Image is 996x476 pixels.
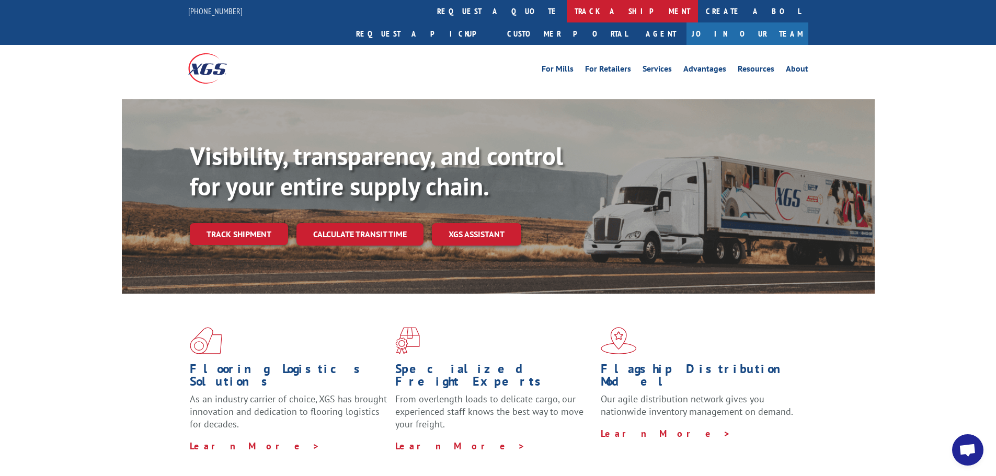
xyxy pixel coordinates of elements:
h1: Flooring Logistics Solutions [190,363,387,393]
a: Join Our Team [686,22,808,45]
a: XGS ASSISTANT [432,223,521,246]
a: [PHONE_NUMBER] [188,6,243,16]
img: xgs-icon-total-supply-chain-intelligence-red [190,327,222,354]
h1: Specialized Freight Experts [395,363,593,393]
b: Visibility, transparency, and control for your entire supply chain. [190,140,563,202]
a: Learn More > [395,440,525,452]
a: Request a pickup [348,22,499,45]
h1: Flagship Distribution Model [601,363,798,393]
a: Calculate transit time [296,223,423,246]
a: For Mills [542,65,574,76]
p: From overlength loads to delicate cargo, our experienced staff knows the best way to move your fr... [395,393,593,439]
a: Customer Portal [499,22,635,45]
a: Learn More > [601,427,731,439]
a: Services [643,65,672,76]
img: xgs-icon-focused-on-flooring-red [395,327,420,354]
a: Advantages [683,65,726,76]
span: As an industry carrier of choice, XGS has brought innovation and dedication to flooring logistics... [190,393,387,430]
img: xgs-icon-flagship-distribution-model-red [601,327,637,354]
a: About [786,65,808,76]
div: Open chat [952,434,983,466]
span: Our agile distribution network gives you nationwide inventory management on demand. [601,393,793,417]
a: Learn More > [190,440,320,452]
a: Track shipment [190,223,288,245]
a: Agent [635,22,686,45]
a: For Retailers [585,65,631,76]
a: Resources [738,65,774,76]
